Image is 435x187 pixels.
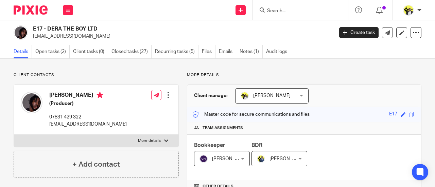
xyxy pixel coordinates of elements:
a: Closed tasks (27) [111,45,152,58]
span: [PERSON_NAME] [269,156,307,161]
h4: [PERSON_NAME] [49,92,127,100]
a: Audit logs [266,45,291,58]
img: Carine-Starbridge.jpg [241,92,249,100]
span: Team assignments [203,125,243,131]
a: Files [202,45,215,58]
p: 07831 429 322 [49,114,127,120]
h4: + Add contact [72,159,120,170]
span: Bookkeeper [194,143,225,148]
img: Carine-Starbridge.jpg [403,5,414,16]
h3: Client manager [194,92,228,99]
a: Notes (1) [240,45,263,58]
p: Client contacts [14,72,179,78]
a: Create task [339,27,379,38]
h5: (Producer) [49,100,127,107]
span: BDR [251,143,262,148]
a: Open tasks (2) [35,45,70,58]
p: Master code for secure communications and files [192,111,310,118]
a: Emails [219,45,236,58]
a: Details [14,45,32,58]
img: Chidera%20Ezeani.jpg [14,25,28,40]
p: [EMAIL_ADDRESS][DOMAIN_NAME] [33,33,329,40]
a: Client tasks (0) [73,45,108,58]
div: E17 [389,111,397,118]
span: [PERSON_NAME] [212,156,249,161]
img: Pixie [14,5,48,15]
span: [PERSON_NAME] [253,93,291,98]
h2: E17 - DERA THE BOY LTD [33,25,270,33]
a: Recurring tasks (5) [155,45,198,58]
input: Search [266,8,328,14]
p: More details [187,72,421,78]
i: Primary [97,92,103,98]
p: More details [138,138,161,144]
p: [EMAIL_ADDRESS][DOMAIN_NAME] [49,121,127,128]
img: Chidera%20Ezeani.jpg [21,92,42,113]
img: Dennis-Starbridge.jpg [257,155,265,163]
img: svg%3E [199,155,208,163]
